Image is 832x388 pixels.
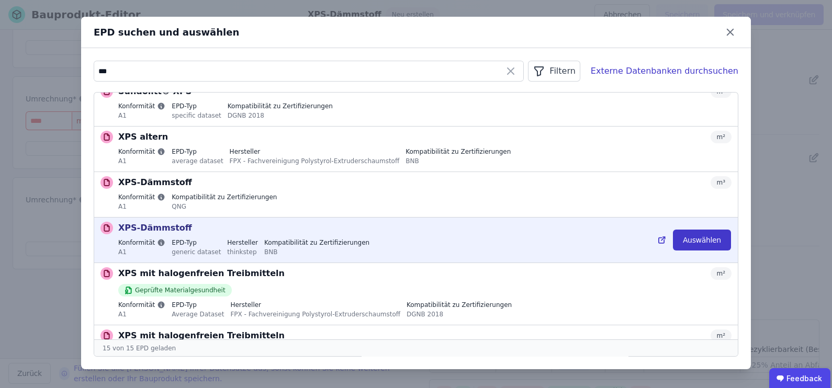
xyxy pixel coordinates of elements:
div: Average Dataset [172,309,224,318]
label: Kompatibilität zu Zertifizierungen [406,147,511,156]
div: m³ [711,176,732,189]
div: m² [711,131,732,143]
label: Konformität [118,238,165,247]
label: Konformität [118,301,165,309]
label: Kompatibilität zu Zertifizierungen [228,102,333,110]
div: BNB [264,247,369,256]
label: Hersteller [230,301,400,309]
div: A1 [118,156,165,165]
label: Hersteller [227,238,258,247]
div: FPX - Fachvereinigung Polystyrol-Extruderschaumstoff [230,309,400,318]
div: EPD suchen und auswählen [94,25,722,40]
label: Konformität [118,147,165,156]
div: m² [711,329,732,342]
label: Kompatibilität zu Zertifizierungen [172,193,277,201]
label: EPD-Typ [172,301,224,309]
div: QNG [172,201,277,211]
div: 15 von 15 EPD geladen [94,339,738,356]
p: XPS altern [118,131,168,143]
label: EPD-Typ [172,147,223,156]
label: Hersteller [230,147,400,156]
p: XPS-Dämmstoff [118,222,192,234]
div: specific dataset [172,110,221,120]
label: EPD-Typ [172,238,221,247]
div: A1 [118,201,165,211]
button: Filtern [528,61,580,82]
div: BNB [406,156,511,165]
div: generic dataset [172,247,221,256]
div: A1 [118,309,165,318]
label: EPD-Typ [172,102,221,110]
label: Konformität [118,193,165,201]
div: DGNB 2018 [228,110,333,120]
div: DGNB 2018 [407,309,512,318]
p: XPS-Dämmstoff [118,176,192,189]
p: XPS mit halogenfreien Treibmitteln [118,329,285,342]
label: Konformität [118,102,165,110]
p: XPS mit halogenfreien Treibmitteln [118,267,285,280]
div: Geprüfte Materialgesundheit [118,284,232,296]
label: Kompatibilität zu Zertifizierungen [264,238,369,247]
div: A1 [118,247,165,256]
div: average dataset [172,156,223,165]
div: FPX - Fachvereinigung Polystyrol-Extruderschaumstoff [230,156,400,165]
div: m² [711,267,732,280]
button: Auswählen [673,230,731,250]
div: Externe Datenbanken durchsuchen [591,65,738,77]
div: A1 [118,110,165,120]
label: Kompatibilität zu Zertifizierungen [407,301,512,309]
div: thinkstep [227,247,258,256]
